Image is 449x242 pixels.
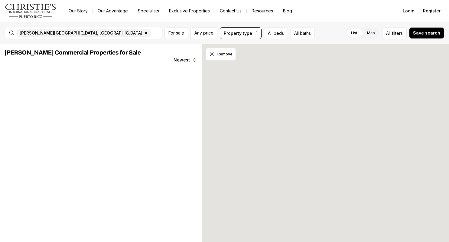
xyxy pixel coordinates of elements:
[386,30,391,36] span: All
[423,8,441,13] span: Register
[278,7,297,15] a: Blog
[413,31,440,35] span: Save search
[5,50,141,56] span: [PERSON_NAME] Commercial Properties for Sale
[362,28,380,38] label: Map
[220,27,262,39] button: Property type · 1
[194,31,213,35] span: Any price
[215,7,246,15] button: Contact Us
[168,31,184,35] span: For sale
[190,27,217,39] button: Any price
[174,58,190,62] span: Newest
[409,27,444,39] button: Save search
[5,4,57,18] img: logo
[382,27,407,39] button: Allfilters
[133,7,164,15] a: Specialists
[93,7,133,15] a: Our Advantage
[264,27,288,39] button: All beds
[164,27,188,39] button: For sale
[64,7,93,15] a: Our Story
[419,5,444,17] button: Register
[206,48,236,61] button: Dismiss drawing
[247,7,278,15] a: Resources
[20,31,142,35] span: [PERSON_NAME][GEOGRAPHIC_DATA], [GEOGRAPHIC_DATA]
[170,54,201,66] button: Newest
[346,28,362,38] label: List
[392,30,403,36] span: filters
[290,27,315,39] button: All baths
[403,8,415,13] span: Login
[164,7,215,15] a: Exclusive Properties
[399,5,418,17] button: Login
